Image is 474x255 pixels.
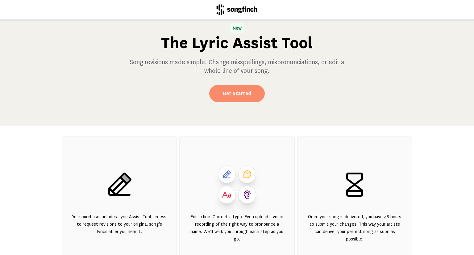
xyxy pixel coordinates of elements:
[209,85,265,102] a: Get Started
[189,213,284,250] div: Edit a line. Correct a typo. Even upload a voice recording of the right way to pronounce a name. ...
[230,23,244,33] span: New
[307,213,402,250] div: Once your song is delivered, you have 48 hours to submit your changes. This way your artists can ...
[161,33,313,53] h1: The Lyric Assist Tool
[72,213,167,250] div: Your purchase includes Lyric Assist Tool access to request revisions to your original song's lyri...
[123,58,351,75] h3: Song revisions made simple. Change misspellings, mispronunciations, or edit a whole line of your ...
